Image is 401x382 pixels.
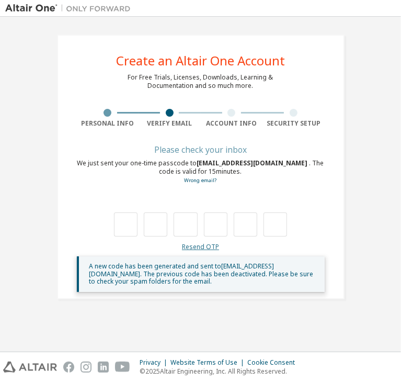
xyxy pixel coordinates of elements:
a: Resend OTP [182,242,219,251]
div: Please check your inbox [77,147,325,153]
img: altair_logo.svg [3,362,57,373]
img: youtube.svg [115,362,130,373]
div: Personal Info [77,119,139,128]
div: Website Terms of Use [170,358,247,367]
div: Verify Email [139,119,201,128]
img: instagram.svg [81,362,91,373]
span: [EMAIL_ADDRESS][DOMAIN_NAME] [197,159,310,167]
div: For Free Trials, Licenses, Downloads, Learning & Documentation and so much more. [128,73,273,90]
p: © 2025 Altair Engineering, Inc. All Rights Reserved. [140,367,301,376]
img: linkedin.svg [98,362,109,373]
span: A new code has been generated and sent to [EMAIL_ADDRESS][DOMAIN_NAME] . The previous code has be... [89,262,314,286]
a: Go back to the registration form [185,177,217,184]
img: facebook.svg [63,362,74,373]
div: Security Setup [262,119,325,128]
div: We just sent your one-time passcode to . The code is valid for 15 minutes. [77,159,325,185]
div: Account Info [201,119,263,128]
div: Create an Altair One Account [116,54,285,67]
img: Altair One [5,3,136,14]
div: Privacy [140,358,170,367]
div: Cookie Consent [247,358,301,367]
